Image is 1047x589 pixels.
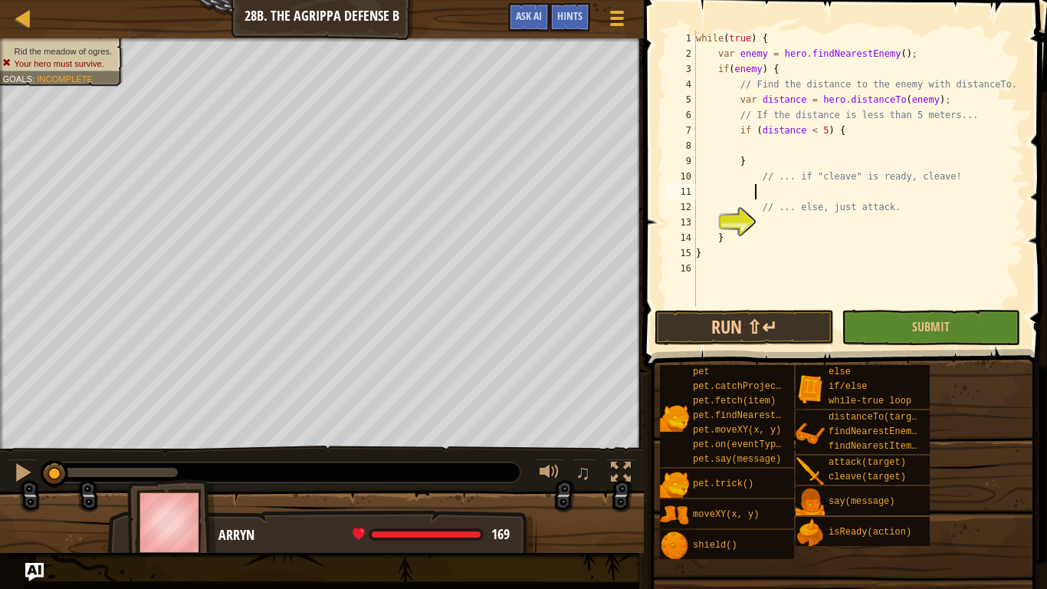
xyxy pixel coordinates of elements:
[660,501,689,530] img: portrait.png
[796,374,825,403] img: portrait.png
[829,527,911,538] span: isReady(action)
[693,439,836,450] span: pet.on(eventType, handler)
[665,245,696,261] div: 15
[218,525,521,545] div: Arryn
[829,496,894,507] span: say(message)
[693,540,737,551] span: shield()
[665,199,696,215] div: 12
[665,261,696,276] div: 16
[665,61,696,77] div: 3
[912,318,950,335] span: Submit
[665,46,696,61] div: 2
[557,8,583,23] span: Hints
[15,46,113,56] span: Rid the meadow of ogres.
[693,381,836,392] span: pet.catchProjectile(arrow)
[829,472,906,482] span: cleave(target)
[665,153,696,169] div: 9
[516,8,542,23] span: Ask AI
[2,58,114,70] li: Your hero must survive.
[693,425,781,436] span: pet.moveXY(x, y)
[829,367,851,377] span: else
[655,310,833,345] button: Run ⇧↵
[842,310,1020,345] button: Submit
[665,169,696,184] div: 10
[606,459,636,490] button: Toggle fullscreen
[8,459,38,490] button: Ctrl + P: Pause
[665,123,696,138] div: 7
[693,410,842,421] span: pet.findNearestByType(type)
[829,412,928,423] span: distanceTo(target)
[796,518,825,548] img: portrait.png
[660,403,689,433] img: portrait.png
[796,488,825,517] img: portrait.png
[693,454,781,465] span: pet.say(message)
[796,420,825,449] img: portrait.png
[665,107,696,123] div: 6
[693,479,753,489] span: pet.trick()
[665,230,696,245] div: 14
[829,381,867,392] span: if/else
[665,184,696,199] div: 11
[829,441,922,452] span: findNearestItem()
[2,45,114,58] li: Rid the meadow of ogres.
[598,3,636,39] button: Show game menu
[534,459,565,490] button: Adjust volume
[2,74,32,84] span: Goals
[829,457,906,468] span: attack(target)
[665,215,696,230] div: 13
[15,58,104,68] span: Your hero must survive.
[693,396,776,406] span: pet.fetch(item)
[508,3,550,31] button: Ask AI
[660,531,689,561] img: portrait.png
[353,528,510,541] div: health: 169 / 169
[665,77,696,92] div: 4
[127,479,216,564] img: thang_avatar_frame.png
[693,367,710,377] span: pet
[665,138,696,153] div: 8
[693,509,759,520] span: moveXY(x, y)
[32,74,37,84] span: :
[25,563,44,581] button: Ask AI
[37,74,93,84] span: Incomplete
[573,459,599,490] button: ♫
[796,457,825,486] img: portrait.png
[491,525,510,544] span: 169
[829,396,911,406] span: while-true loop
[660,470,689,499] img: portrait.png
[576,461,591,484] span: ♫
[665,92,696,107] div: 5
[665,31,696,46] div: 1
[829,426,928,437] span: findNearestEnemy()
